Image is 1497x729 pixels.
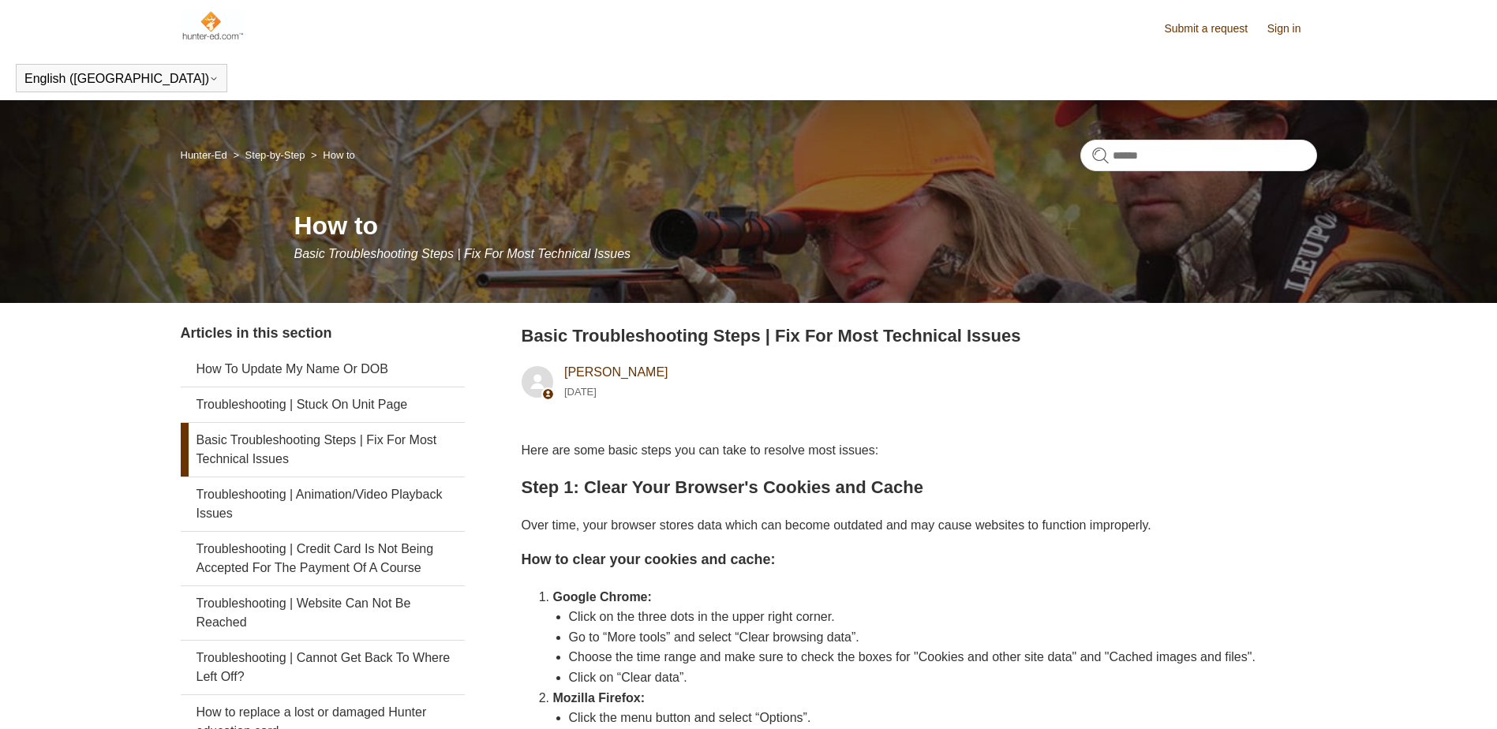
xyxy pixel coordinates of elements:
p: Here are some basic steps you can take to resolve most issues: [522,440,1317,461]
a: Troubleshooting | Cannot Get Back To Where Left Off? [181,641,465,694]
h1: How to [294,207,1317,245]
a: Basic Troubleshooting Steps | Fix For Most Technical Issues [181,423,465,477]
a: Submit a request [1164,21,1263,37]
span: Articles in this section [181,325,332,341]
li: Hunter-Ed [181,149,230,161]
h2: Basic Troubleshooting Steps | Fix For Most Technical Issues [522,323,1317,349]
h2: Step 1: Clear Your Browser's Cookies and Cache [522,473,1317,501]
a: Troubleshooting | Stuck On Unit Page [181,387,465,422]
li: Click on the three dots in the upper right corner. [569,607,1317,627]
strong: Google Chrome: [553,590,652,604]
h3: How to clear your cookies and cache: [522,548,1317,571]
a: Troubleshooting | Website Can Not Be Reached [181,586,465,640]
a: Step-by-Step [245,149,305,161]
time: 05/15/2024, 13:19 [564,386,597,398]
div: Chat Support [1395,676,1486,717]
a: Hunter-Ed [181,149,227,161]
a: [PERSON_NAME] [564,365,668,379]
li: Go to “More tools” and select “Clear browsing data”. [569,627,1317,648]
a: Troubleshooting | Animation/Video Playback Issues [181,477,465,531]
li: How to [308,149,355,161]
span: Basic Troubleshooting Steps | Fix For Most Technical Issues [294,247,631,260]
li: Click the menu button and select “Options”. [569,708,1317,728]
span: Mozilla Firefox: [553,691,645,705]
img: Hunter-Ed Help Center home page [181,9,245,41]
a: Sign in [1267,21,1317,37]
button: English ([GEOGRAPHIC_DATA]) [24,72,219,86]
a: How to [323,149,354,161]
input: Search [1080,140,1317,171]
li: Step-by-Step [230,149,308,161]
p: Over time, your browser stores data which can become outdated and may cause websites to function ... [522,515,1317,536]
a: Troubleshooting | Credit Card Is Not Being Accepted For The Payment Of A Course [181,532,465,585]
li: Click on “Clear data”. [569,667,1317,688]
a: How To Update My Name Or DOB [181,352,465,387]
li: Choose the time range and make sure to check the boxes for "Cookies and other site data" and "Cac... [569,647,1317,667]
